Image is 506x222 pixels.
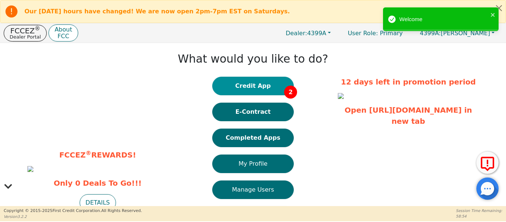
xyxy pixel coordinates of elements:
button: My Profile [212,155,294,173]
button: Manage Users [212,180,294,199]
p: 58:54 [456,213,502,219]
button: Completed Apps [212,129,294,147]
p: 12 days left in promotion period [338,76,479,87]
span: All Rights Reserved. [101,208,142,213]
button: E-Contract [212,103,294,121]
p: About [54,27,72,33]
button: DETAILS [80,194,116,211]
p: Version 3.2.2 [4,214,142,219]
span: 4399A [286,30,326,37]
a: User Role: Primary [340,26,410,40]
button: close [490,10,496,19]
button: FCCEZ®Dealer Portal [4,25,47,42]
sup: ® [86,150,91,156]
img: 3f3083dc-3754-4dfb-9d32-a1edb9ab085d [338,93,344,99]
p: Primary [340,26,410,40]
span: [PERSON_NAME] [420,30,490,37]
img: 282d9f80-043f-403e-ac61-d73cb358c4c7 [27,166,33,172]
button: Credit App2 [212,77,294,95]
button: Dealer:4399A [278,27,339,39]
span: Only 0 Deals To Go!!! [27,178,168,189]
button: Report Error to FCC [476,152,499,174]
p: FCCEZ [10,27,41,34]
button: AboutFCC [49,24,78,42]
div: Welcome [399,15,488,24]
span: User Role : [348,30,378,37]
span: 4399A: [420,30,441,37]
span: 2 [284,86,297,99]
b: Our [DATE] hours have changed! We are now open 2pm-7pm EST on Saturdays. [24,8,290,15]
p: Copyright © 2015- 2025 First Credit Corporation. [4,208,142,214]
button: Close alert [492,0,506,16]
p: FCC [54,33,72,39]
p: Dealer Portal [10,34,41,39]
p: Session Time Remaining: [456,208,502,213]
p: FCCEZ REWARDS! [27,149,168,160]
span: Dealer: [286,30,307,37]
sup: ® [35,25,40,32]
a: Open [URL][DOMAIN_NAME] in new tab [344,106,472,126]
h1: What would you like to do? [178,52,328,66]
